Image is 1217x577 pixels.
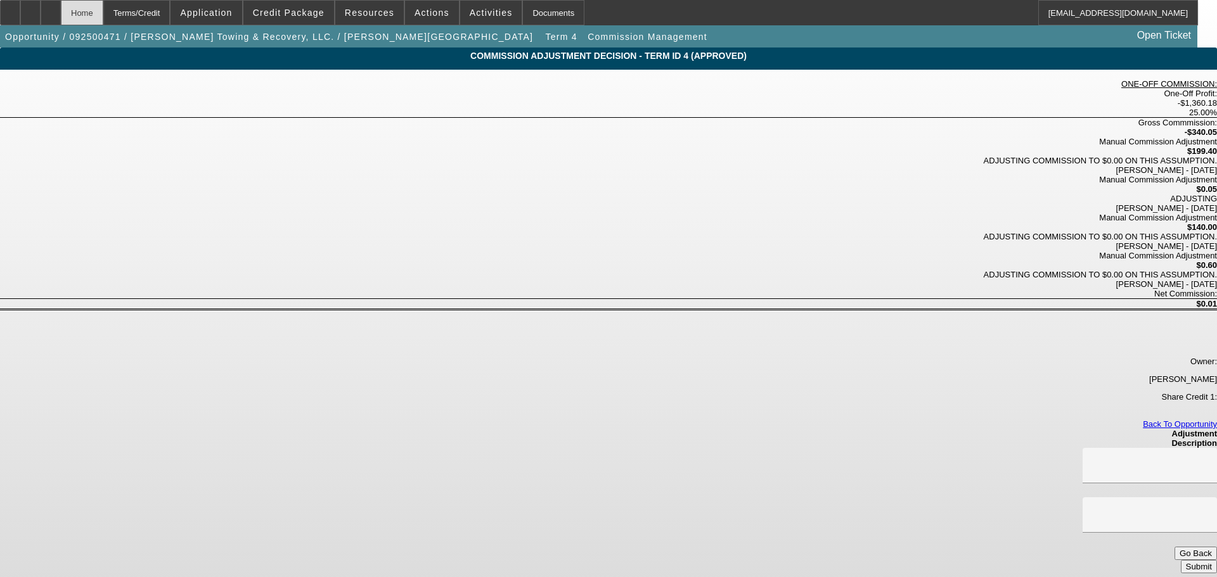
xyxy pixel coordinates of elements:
[1189,108,1217,117] label: 25.00%
[10,51,1207,61] span: Commission Adjustment Decision - Term ID 4 (Approved)
[1170,194,1217,203] span: ADJUSTING
[1181,560,1217,573] button: Submit
[5,32,533,42] span: Opportunity / 092500471 / [PERSON_NAME] Towing & Recovery, LLC. / [PERSON_NAME][GEOGRAPHIC_DATA]
[415,8,449,18] span: Actions
[1132,25,1196,46] a: Open Ticket
[460,1,522,25] button: Activities
[243,1,334,25] button: Credit Package
[171,1,241,25] button: Application
[588,32,707,42] span: Commission Management
[180,8,232,18] span: Application
[984,156,1217,165] span: ADJUSTING COMMISSION TO $0.00 ON THIS ASSUMPTION.
[546,32,577,42] span: Term 4
[1143,419,1217,429] a: Back To Opportunity
[984,232,1217,241] span: ADJUSTING COMMISSION TO $0.00 ON THIS ASSUMPTION.
[1175,547,1217,560] button: Go Back
[405,1,459,25] button: Actions
[541,25,582,48] button: Term 4
[253,8,325,18] span: Credit Package
[335,1,404,25] button: Resources
[345,8,394,18] span: Resources
[470,8,513,18] span: Activities
[984,270,1217,279] span: ADJUSTING COMMISSION TO $0.00 ON THIS ASSUMPTION.
[584,25,711,48] button: Commission Management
